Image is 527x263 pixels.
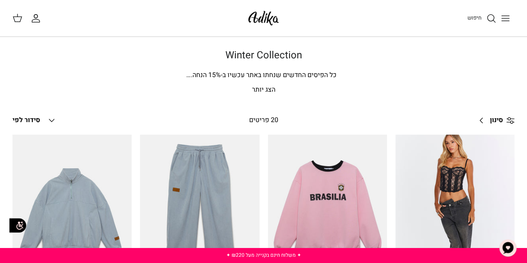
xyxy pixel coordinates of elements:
img: Adika IL [246,8,281,28]
span: 15 [208,70,216,80]
a: החשבון שלי [31,13,44,23]
img: accessibility_icon02.svg [6,214,29,237]
div: 20 פריטים [202,115,325,126]
a: חיפוש [467,13,496,23]
button: סידור לפי [12,111,57,130]
p: הצג יותר [12,85,515,95]
span: סינון [490,115,503,126]
a: ✦ משלוח חינם בקנייה מעל ₪220 ✦ [226,251,301,259]
span: חיפוש [467,14,482,22]
span: סידור לפי [12,115,40,125]
span: כל הפיסים החדשים שנחתו באתר עכשיו ב- [221,70,337,80]
button: צ'אט [495,235,520,260]
button: Toggle menu [496,9,515,28]
h1: Winter Collection [12,50,515,62]
a: סינון [473,110,515,130]
span: % הנחה. [186,70,221,80]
